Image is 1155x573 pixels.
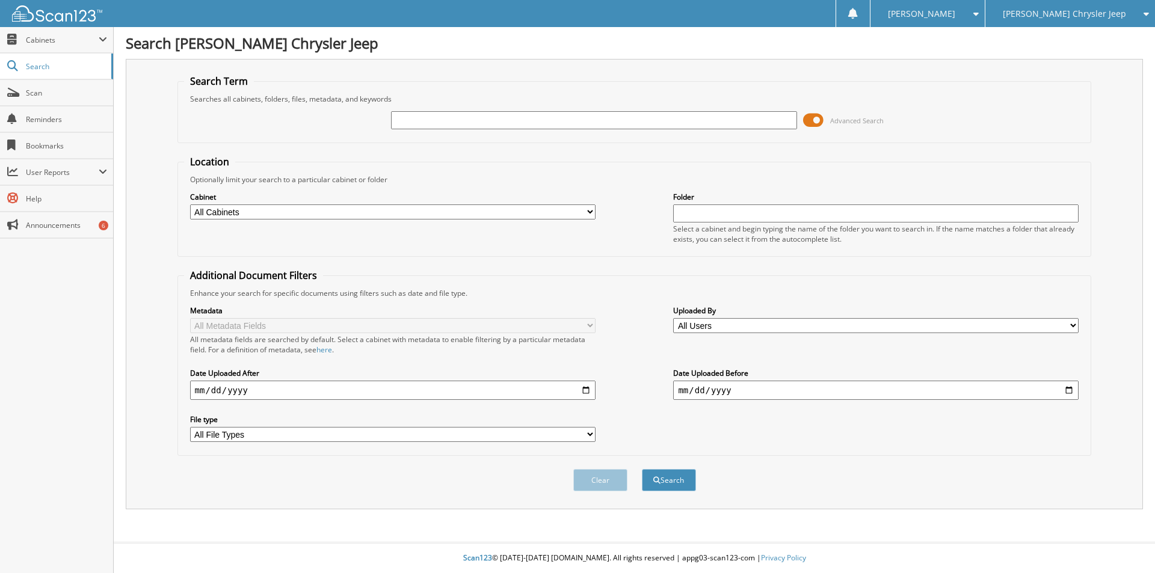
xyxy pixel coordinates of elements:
[573,469,627,491] button: Clear
[316,345,332,355] a: here
[830,116,884,125] span: Advanced Search
[26,167,99,177] span: User Reports
[184,288,1085,298] div: Enhance your search for specific documents using filters such as date and file type.
[190,334,596,355] div: All metadata fields are searched by default. Select a cabinet with metadata to enable filtering b...
[463,553,492,563] span: Scan123
[26,220,107,230] span: Announcements
[190,381,596,400] input: start
[761,553,806,563] a: Privacy Policy
[1003,10,1126,17] span: [PERSON_NAME] Chrysler Jeep
[12,5,102,22] img: scan123-logo-white.svg
[26,61,105,72] span: Search
[26,194,107,204] span: Help
[190,305,596,316] label: Metadata
[26,114,107,124] span: Reminders
[184,94,1085,104] div: Searches all cabinets, folders, files, metadata, and keywords
[184,269,323,282] legend: Additional Document Filters
[184,75,254,88] legend: Search Term
[26,141,107,151] span: Bookmarks
[673,305,1079,316] label: Uploaded By
[888,10,955,17] span: [PERSON_NAME]
[184,174,1085,185] div: Optionally limit your search to a particular cabinet or folder
[184,155,235,168] legend: Location
[114,544,1155,573] div: © [DATE]-[DATE] [DOMAIN_NAME]. All rights reserved | appg03-scan123-com |
[26,35,99,45] span: Cabinets
[126,33,1143,53] h1: Search [PERSON_NAME] Chrysler Jeep
[190,368,596,378] label: Date Uploaded After
[190,414,596,424] label: File type
[673,381,1079,400] input: end
[99,221,108,230] div: 6
[26,88,107,98] span: Scan
[673,192,1079,202] label: Folder
[190,192,596,202] label: Cabinet
[673,224,1079,244] div: Select a cabinet and begin typing the name of the folder you want to search in. If the name match...
[642,469,696,491] button: Search
[673,368,1079,378] label: Date Uploaded Before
